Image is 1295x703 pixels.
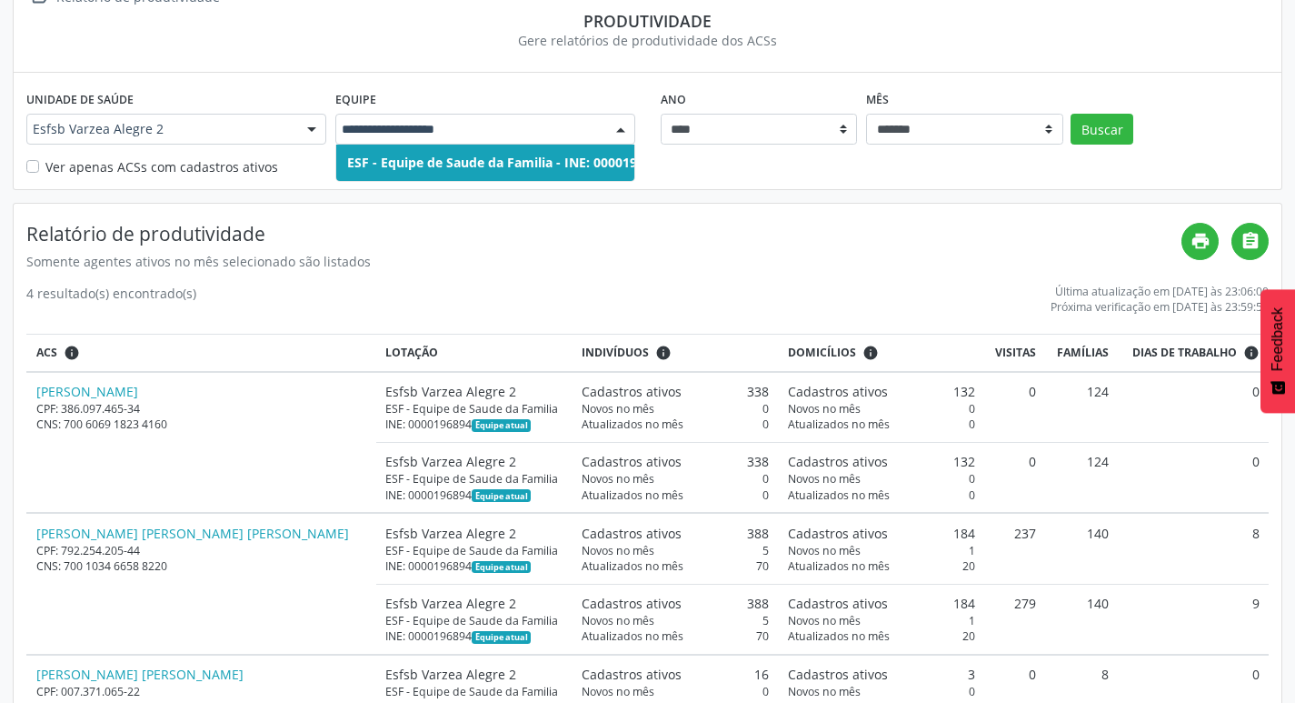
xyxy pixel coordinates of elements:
[788,524,975,543] div: 184
[582,452,682,471] span: Cadastros ativos
[788,543,861,558] span: Novos no mês
[788,471,861,487] span: Novos no mês
[1270,307,1286,371] span: Feedback
[788,401,861,417] span: Novos no mês
[36,666,244,683] a: [PERSON_NAME] [PERSON_NAME]
[655,345,672,361] i: <div class="text-left"> <div> <strong>Cadastros ativos:</strong> Cadastros que estão vinculados a...
[1051,284,1269,299] div: Última atualização em [DATE] às 23:06:00
[1181,223,1219,260] a: print
[385,613,563,628] div: ESF - Equipe de Saude da Familia
[1051,299,1269,315] div: Próxima verificação em [DATE] às 23:59:59
[582,613,654,628] span: Novos no mês
[1190,231,1210,251] i: print
[26,223,1181,246] h4: Relatório de produtividade
[385,382,563,401] div: Esfsb Varzea Alegre 2
[1046,335,1119,372] th: Famílias
[788,628,890,644] span: Atualizados no mês
[788,487,890,503] span: Atualizados no mês
[582,558,683,574] span: Atualizados no mês
[26,252,1181,271] div: Somente agentes ativos no mês selecionado são listados
[335,85,376,114] label: Equipe
[385,594,563,613] div: Esfsb Varzea Alegre 2
[36,684,367,699] div: CPF: 007.371.065-22
[472,561,531,574] span: Esta é a equipe atual deste Agente
[582,452,769,471] div: 338
[582,417,769,432] div: 0
[1260,289,1295,413] button: Feedback - Mostrar pesquisa
[26,85,134,114] label: Unidade de saúde
[582,665,769,684] div: 16
[376,335,573,372] th: Lotação
[788,524,888,543] span: Cadastros ativos
[472,489,531,502] span: Esta é a equipe atual deste Agente
[788,487,975,503] div: 0
[788,613,861,628] span: Novos no mês
[788,665,975,684] div: 3
[582,684,654,699] span: Novos no mês
[582,543,654,558] span: Novos no mês
[582,471,769,487] div: 0
[788,684,975,699] div: 0
[582,382,682,401] span: Cadastros ativos
[862,345,879,361] i: <div class="text-left"> <div> <strong>Cadastros ativos:</strong> Cadastros que estão vinculados a...
[582,594,769,613] div: 388
[1132,345,1237,361] span: Dias de trabalho
[36,543,367,558] div: CPF: 792.254.205-44
[45,157,278,176] label: Ver apenas ACSs com cadastros ativos
[582,613,769,628] div: 5
[788,471,975,487] div: 0
[36,525,349,542] a: [PERSON_NAME] [PERSON_NAME] [PERSON_NAME]
[36,345,57,361] span: ACS
[788,628,975,644] div: 20
[36,401,367,417] div: CPF: 386.097.465-34
[788,594,975,613] div: 184
[582,471,654,487] span: Novos no mês
[984,335,1046,372] th: Visitas
[788,558,890,574] span: Atualizados no mês
[582,487,683,503] span: Atualizados no mês
[33,120,289,138] span: Esfsb Varzea Alegre 2
[385,401,563,417] div: ESF - Equipe de Saude da Familia
[582,628,683,644] span: Atualizados no mês
[582,401,769,417] div: 0
[36,383,138,400] a: [PERSON_NAME]
[1119,442,1269,513] td: 0
[385,543,563,558] div: ESF - Equipe de Saude da Familia
[788,382,888,401] span: Cadastros ativos
[1071,114,1133,145] button: Buscar
[661,85,686,114] label: Ano
[582,524,769,543] div: 388
[26,284,196,315] div: 4 resultado(s) encontrado(s)
[1046,372,1119,443] td: 124
[788,345,856,361] span: Domicílios
[582,543,769,558] div: 5
[582,345,649,361] span: Indivíduos
[788,594,888,613] span: Cadastros ativos
[788,452,975,471] div: 132
[26,11,1269,31] div: Produtividade
[385,471,563,487] div: ESF - Equipe de Saude da Familia
[1240,231,1260,251] i: 
[788,452,888,471] span: Cadastros ativos
[347,154,666,171] span: ESF - Equipe de Saude da Familia - INE: 0000196894
[64,345,80,361] i: ACSs que estiveram vinculados a uma UBS neste período, mesmo sem produtividade.
[582,417,683,432] span: Atualizados no mês
[788,558,975,574] div: 20
[385,417,563,432] div: INE: 0000196894
[385,628,563,644] div: INE: 0000196894
[984,442,1046,513] td: 0
[1243,345,1260,361] i: Dias em que o(a) ACS fez pelo menos uma visita, ou ficha de cadastro individual ou cadastro domic...
[26,31,1269,50] div: Gere relatórios de produtividade dos ACSs
[472,419,531,432] span: Esta é a equipe atual deste Agente
[788,417,975,432] div: 0
[1046,584,1119,655] td: 140
[582,401,654,417] span: Novos no mês
[582,487,769,503] div: 0
[1119,372,1269,443] td: 0
[1046,442,1119,513] td: 124
[582,594,682,613] span: Cadastros ativos
[788,684,861,699] span: Novos no mês
[1046,513,1119,584] td: 140
[385,524,563,543] div: Esfsb Varzea Alegre 2
[984,372,1046,443] td: 0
